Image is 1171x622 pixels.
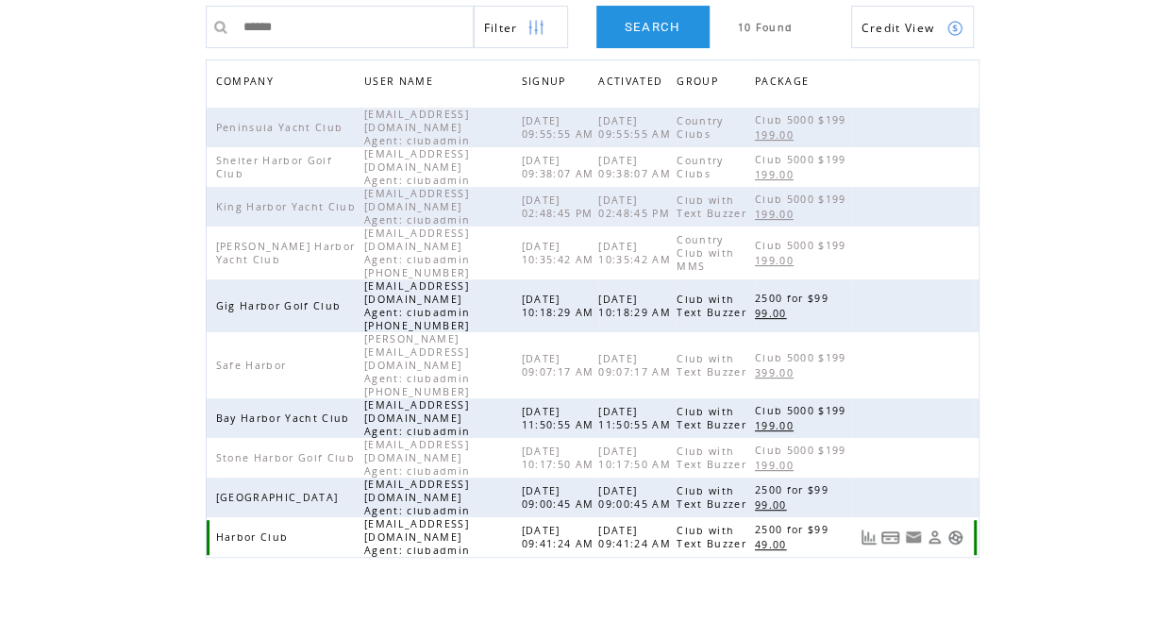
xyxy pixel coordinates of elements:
[521,75,570,86] a: SIGNUP
[527,7,544,49] img: filters.png
[755,254,798,267] span: 199.00
[677,154,723,180] span: Country Clubs
[677,484,751,511] span: Club with Text Buzzer
[521,524,598,550] span: [DATE] 09:41:24 AM
[521,70,570,97] span: SIGNUP
[677,193,751,220] span: Club with Text Buzzer
[755,292,833,305] span: 2500 for $99
[755,239,851,252] span: Club 5000 $199
[755,126,803,143] a: 199.00
[755,498,792,512] span: 99.00
[216,530,293,544] span: Harbor Club
[851,6,974,48] a: Credit View
[598,114,676,141] span: [DATE] 09:55:55 AM
[364,75,438,86] a: USER NAME
[927,530,943,546] a: View Profile
[677,445,751,471] span: Club with Text Buzzer
[862,20,935,36] span: Show Credits View
[216,70,278,97] span: COMPANY
[755,483,833,496] span: 2500 for $99
[598,352,676,378] span: [DATE] 09:07:17 AM
[755,208,798,221] span: 199.00
[521,114,598,141] span: [DATE] 09:55:55 AM
[216,451,360,464] span: Stone Harbor Golf Club
[755,193,851,206] span: Club 5000 $199
[755,70,813,97] span: PACKAGE
[677,293,751,319] span: Club with Text Buzzer
[755,305,796,321] a: 99.00
[364,147,475,187] span: [EMAIL_ADDRESS][DOMAIN_NAME] Agent: clubadmin
[755,168,798,181] span: 199.00
[755,70,818,97] a: PACKAGE
[521,240,598,266] span: [DATE] 10:35:42 AM
[755,113,851,126] span: Club 5000 $199
[598,524,676,550] span: [DATE] 09:41:24 AM
[755,536,796,552] a: 49.00
[216,121,348,134] span: Peninsula Yacht Club
[216,75,278,86] a: COMPANY
[738,21,794,34] span: 10 Found
[216,359,292,372] span: Safe Harbor
[677,70,723,97] span: GROUP
[521,193,597,220] span: [DATE] 02:48:45 PM
[216,154,332,180] span: Shelter Harbor Golf Club
[216,200,360,213] span: King Harbor Yacht Club
[598,240,676,266] span: [DATE] 10:35:42 AM
[521,293,598,319] span: [DATE] 10:18:29 AM
[364,398,475,438] span: [EMAIL_ADDRESS][DOMAIN_NAME] Agent: clubadmin
[677,405,751,431] span: Club with Text Buzzer
[755,444,851,457] span: Club 5000 $199
[598,70,672,97] a: ACTIVATED
[521,405,598,431] span: [DATE] 11:50:55 AM
[521,154,598,180] span: [DATE] 09:38:07 AM
[946,20,963,37] img: credits.png
[598,484,676,511] span: [DATE] 09:00:45 AM
[474,6,568,48] a: Filter
[755,166,803,182] a: 199.00
[598,154,676,180] span: [DATE] 09:38:07 AM
[364,227,475,279] span: [EMAIL_ADDRESS][DOMAIN_NAME] Agent: clubadmin [PHONE_NUMBER]
[755,366,798,379] span: 399.00
[677,352,751,378] span: Club with Text Buzzer
[596,6,710,48] a: SEARCH
[216,491,343,504] span: [GEOGRAPHIC_DATA]
[755,417,803,433] a: 199.00
[755,523,833,536] span: 2500 for $99
[755,307,792,320] span: 99.00
[364,438,475,478] span: [EMAIL_ADDRESS][DOMAIN_NAME] Agent: clubadmin
[905,529,922,546] a: Resend welcome email to this user
[861,530,877,546] a: View Usage
[755,459,798,472] span: 199.00
[755,419,798,432] span: 199.00
[521,352,598,378] span: [DATE] 09:07:17 AM
[677,233,734,273] span: Country Club with MMS
[598,445,676,471] span: [DATE] 10:17:50 AM
[755,364,803,380] a: 399.00
[755,538,792,551] span: 49.00
[755,457,803,473] a: 199.00
[598,193,675,220] span: [DATE] 02:48:45 PM
[521,484,598,511] span: [DATE] 09:00:45 AM
[598,405,676,431] span: [DATE] 11:50:55 AM
[755,206,803,222] a: 199.00
[755,153,851,166] span: Club 5000 $199
[598,293,676,319] span: [DATE] 10:18:29 AM
[677,70,728,97] a: GROUP
[755,351,851,364] span: Club 5000 $199
[677,114,723,141] span: Country Clubs
[364,478,475,517] span: [EMAIL_ADDRESS][DOMAIN_NAME] Agent: clubadmin
[364,279,475,332] span: [EMAIL_ADDRESS][DOMAIN_NAME] Agent: clubadmin [PHONE_NUMBER]
[216,412,355,425] span: Bay Harbor Yacht Club
[521,445,598,471] span: [DATE] 10:17:50 AM
[947,530,963,546] a: Support
[598,70,667,97] span: ACTIVATED
[364,187,475,227] span: [EMAIL_ADDRESS][DOMAIN_NAME] Agent: clubadmin
[364,332,475,398] span: [PERSON_NAME][EMAIL_ADDRESS][DOMAIN_NAME] Agent: clubadmin [PHONE_NUMBER]
[216,240,356,266] span: [PERSON_NAME] Harbor Yacht Club
[484,20,518,36] span: Show filters
[755,496,796,513] a: 99.00
[755,128,798,142] span: 199.00
[216,299,346,312] span: Gig Harbor Golf Club
[364,517,475,557] span: [EMAIL_ADDRESS][DOMAIN_NAME] Agent: clubadmin
[364,70,438,97] span: USER NAME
